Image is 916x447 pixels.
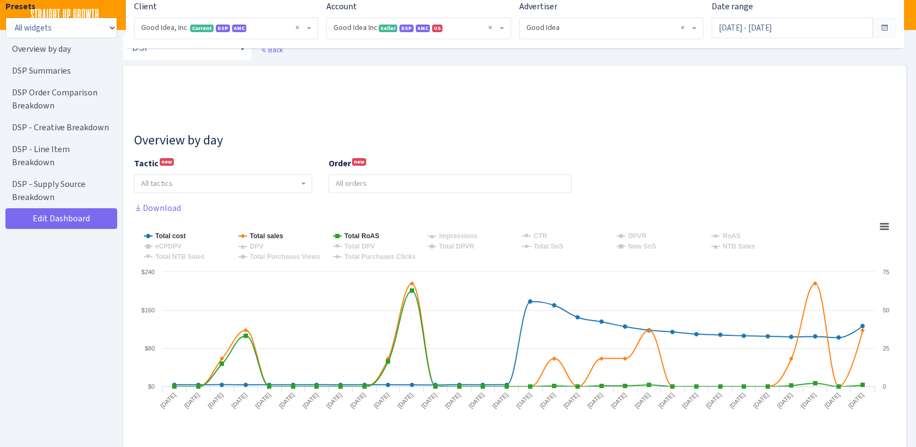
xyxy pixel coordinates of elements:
tspan: [DATE] [681,391,699,409]
text: $160 [142,307,155,313]
tspan: [DATE] [799,391,817,409]
tspan: [DATE] [562,391,580,409]
tspan: [DATE] [633,391,651,409]
span: DSP [399,25,414,32]
span: Good Idea [526,22,690,33]
span: Remove all items [295,22,299,33]
tspan: CTR [533,232,547,240]
tspan: Total DPV [344,243,375,250]
tspan: [DATE] [373,391,391,409]
tspan: [DATE] [230,391,248,409]
a: DSP - Line Item Breakdown [5,138,114,173]
span: AMC [232,25,246,32]
a: DSP - Creative Breakdown [5,117,114,138]
span: Good Idea [520,18,703,39]
span: Current [190,25,214,32]
tspan: Total NTB Sales [155,253,205,261]
tspan: [DATE] [515,391,533,409]
tspan: [DATE] [159,391,177,409]
tspan: [DATE] [610,391,628,409]
span: All tactics [141,178,173,189]
tspan: NTB Sales [723,243,755,250]
tspan: [DATE] [277,391,295,409]
tspan: [DATE] [752,391,770,409]
text: 50 [883,307,889,313]
text: $80 [145,345,155,352]
tspan: [DATE] [301,391,319,409]
tspan: Total cost [155,232,186,240]
tspan: [DATE] [183,391,201,409]
span: Good Idea, Inc. <span class="badge badge-success">Current</span><span class="badge badge-primary"... [141,22,305,33]
a: DSP - Supply Source Breakdown [5,173,114,208]
img: Alisha [878,5,897,25]
span: US [432,25,442,32]
span: Seller [379,25,397,32]
tspan: [DATE] [657,391,675,409]
input: All orders [329,175,571,192]
tspan: [DATE] [468,391,486,409]
tspan: [DATE] [538,391,556,409]
a: Edit Dashboard [5,208,117,229]
tspan: [DATE] [444,391,462,409]
span: Remove all items [488,22,492,33]
tspan: [DATE] [207,391,225,409]
tspan: eCPDPV [155,243,181,250]
tspan: [DATE] [420,391,438,409]
tspan: RoAS [723,232,741,240]
text: $240 [142,269,155,275]
tspan: Total DPVR [439,243,475,250]
tspan: [DATE] [325,391,343,409]
tspan: Impressions [439,232,478,240]
tspan: [DATE] [396,391,414,409]
text: $0 [148,383,155,390]
tspan: Total Purchases Clicks [344,253,416,261]
b: Tactic [134,158,159,169]
tspan: [DATE] [729,391,747,409]
tspan: DPVR [628,232,647,240]
tspan: Total sales [250,232,283,240]
sup: new [160,158,174,166]
tspan: Total Purchases Views [250,253,320,261]
tspan: [DATE] [491,391,509,409]
text: 25 [883,345,889,352]
tspan: DPV [250,243,264,250]
tspan: Total RoAS [344,232,379,240]
a: DSP Summaries [5,60,114,82]
tspan: [DATE] [847,391,865,409]
a: Back [260,45,283,55]
text: 0 [883,383,886,390]
tspan: [DATE] [586,391,604,409]
tspan: [DATE] [349,391,367,409]
b: Order [329,158,351,169]
a: DSP Order Comparison Breakdown [5,82,114,117]
tspan: [DATE] [254,391,272,409]
tspan: Total SnS [533,243,563,250]
h3: Widget #10 [134,132,896,148]
span: DSP [216,25,230,32]
a: Download [134,202,181,214]
tspan: New SnS [628,243,656,250]
tspan: [DATE] [776,391,794,409]
span: Good Idea Inc <span class="badge badge-success">Seller</span><span class="badge badge-primary">DS... [333,22,497,33]
span: AMC [416,25,430,32]
span: Good Idea, Inc. <span class="badge badge-success">Current</span><span class="badge badge-primary"... [135,18,318,39]
span: Good Idea Inc <span class="badge badge-success">Seller</span><span class="badge badge-primary">DS... [327,18,510,39]
a: A [878,5,897,25]
span: Remove all items [681,22,684,33]
a: Overview by day [5,38,114,60]
tspan: [DATE] [705,391,723,409]
sup: new [352,158,366,166]
text: 75 [883,269,889,275]
tspan: [DATE] [823,391,841,409]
